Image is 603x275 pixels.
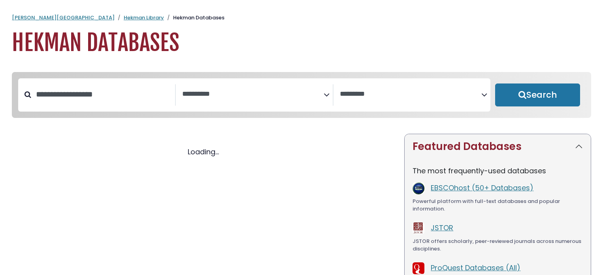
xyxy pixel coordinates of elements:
[31,88,175,101] input: Search database by title or keyword
[431,183,533,193] a: EBSCOhost (50+ Databases)
[12,14,115,21] a: [PERSON_NAME][GEOGRAPHIC_DATA]
[405,134,591,159] button: Featured Databases
[164,14,224,22] li: Hekman Databases
[413,197,583,213] div: Powerful platform with full-text databases and popular information.
[431,223,453,233] a: JSTOR
[12,30,591,56] h1: Hekman Databases
[12,14,591,22] nav: breadcrumb
[413,165,583,176] p: The most frequently-used databases
[12,72,591,118] nav: Search filters
[431,263,520,273] a: ProQuest Databases (All)
[182,90,324,99] textarea: Search
[495,83,580,106] button: Submit for Search Results
[340,90,481,99] textarea: Search
[413,237,583,253] div: JSTOR offers scholarly, peer-reviewed journals across numerous disciplines.
[124,14,164,21] a: Hekman Library
[12,146,395,157] div: Loading...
